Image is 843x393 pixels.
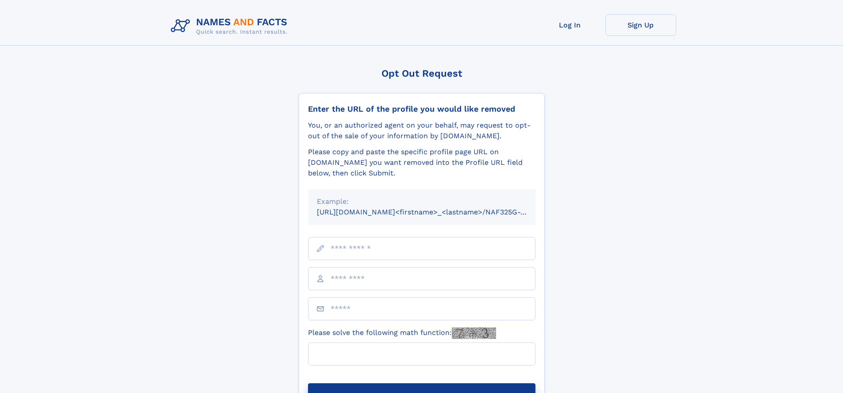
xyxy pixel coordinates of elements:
[535,14,605,36] a: Log In
[167,14,295,38] img: Logo Names and Facts
[317,196,527,207] div: Example:
[308,147,535,179] div: Please copy and paste the specific profile page URL on [DOMAIN_NAME] you want removed into the Pr...
[308,120,535,141] div: You, or an authorized agent on your behalf, may request to opt-out of the sale of your informatio...
[299,68,545,79] div: Opt Out Request
[308,104,535,114] div: Enter the URL of the profile you would like removed
[308,327,496,339] label: Please solve the following math function:
[317,208,552,216] small: [URL][DOMAIN_NAME]<firstname>_<lastname>/NAF325G-xxxxxxxx
[605,14,676,36] a: Sign Up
